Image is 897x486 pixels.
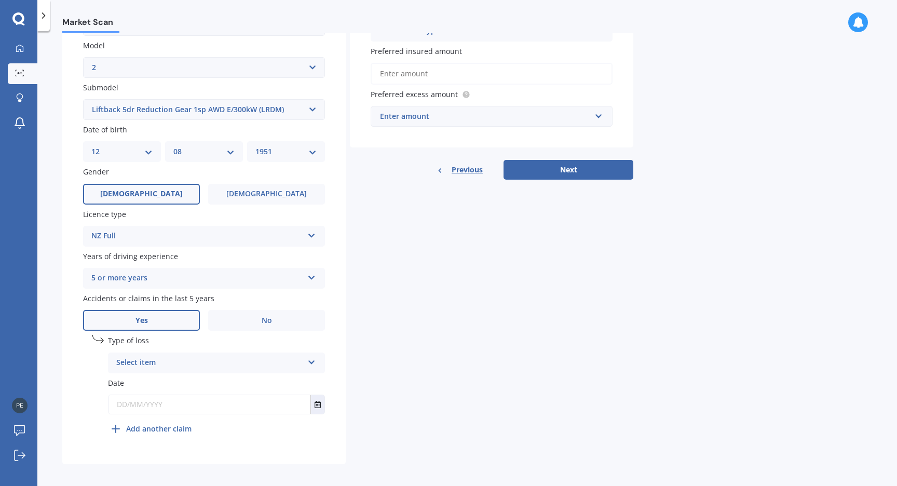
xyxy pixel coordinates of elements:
[116,357,303,369] div: Select item
[83,125,127,134] span: Date of birth
[83,40,105,50] span: Model
[12,398,28,413] img: d4a8e29467b211bde11de1c7bb560ae3
[100,190,183,198] span: [DEMOGRAPHIC_DATA]
[371,63,613,85] input: Enter amount
[135,316,148,325] span: Yes
[83,83,118,92] span: Submodel
[452,162,483,178] span: Previous
[380,111,591,122] div: Enter amount
[504,160,633,180] button: Next
[108,336,149,346] span: Type of loss
[83,167,109,177] span: Gender
[310,395,324,414] button: Select date
[83,251,178,261] span: Years of driving experience
[108,378,124,388] span: Date
[371,89,458,99] span: Preferred excess amount
[91,230,303,242] div: NZ Full
[91,272,303,285] div: 5 or more years
[108,395,310,414] input: DD/MM/YYYY
[262,316,272,325] span: No
[126,423,192,434] b: Add another claim
[226,190,307,198] span: [DEMOGRAPHIC_DATA]
[62,17,119,31] span: Market Scan
[83,293,214,303] span: Accidents or claims in the last 5 years
[83,209,126,219] span: Licence type
[371,46,462,56] span: Preferred insured amount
